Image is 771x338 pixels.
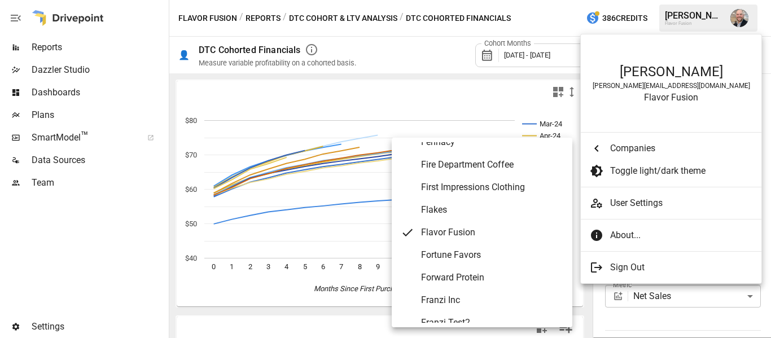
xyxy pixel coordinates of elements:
span: Franzi Test2 [421,316,563,330]
span: Fennacy [421,135,563,149]
span: Forward Protein [421,271,563,284]
span: About... [610,229,752,242]
div: Flavor Fusion [592,92,750,103]
span: Flavor Fusion [421,226,563,239]
span: Flakes [421,203,563,217]
span: Franzi Inc [421,293,563,307]
span: First Impressions Clothing [421,181,563,194]
span: Fire Department Coffee [421,158,563,172]
span: User Settings [610,196,752,210]
span: Companies [610,142,752,155]
span: Toggle light/dark theme [610,164,752,178]
span: Sign Out [610,261,752,274]
div: [PERSON_NAME][EMAIL_ADDRESS][DOMAIN_NAME] [592,82,750,90]
div: [PERSON_NAME] [592,64,750,80]
span: Fortune Favors [421,248,563,262]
